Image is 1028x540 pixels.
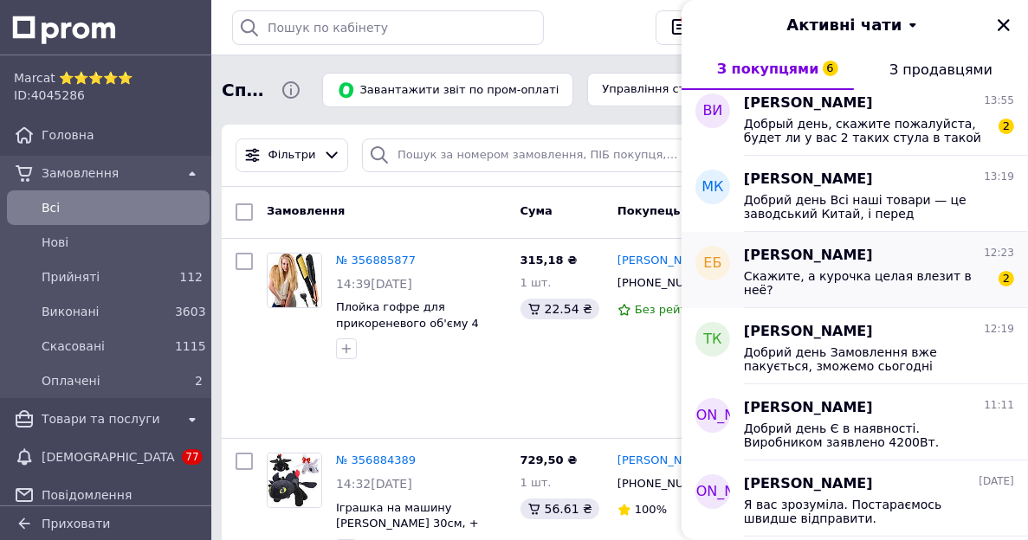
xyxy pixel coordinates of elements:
div: [PHONE_NUMBER] [614,272,720,294]
span: Прийняті [42,268,168,286]
div: 22.54 ₴ [520,299,599,319]
span: Добрий день Замовлення вже пакується, зможемо сьогодні відправити. Вибачте, будь ласка, зв затримку. [744,345,990,373]
button: З продавцями [854,48,1028,90]
a: № 356885877 [336,254,416,267]
span: Приховати [42,517,110,530]
button: З покупцями6 [682,48,854,90]
span: МК [701,177,723,197]
span: Список замовлень [222,78,267,103]
span: 14:32[DATE] [336,477,412,491]
span: [PERSON_NAME] [656,406,771,426]
span: 77 [182,449,202,465]
button: [PERSON_NAME][PERSON_NAME][DATE]Я вас зрозуміла. Постараємось швидше відправити. [682,460,1028,537]
span: 2 [999,271,1014,286]
span: 13:19 [984,170,1014,184]
button: Закрити [993,15,1014,35]
img: Фото товару [268,453,321,507]
span: 1115 [175,339,206,353]
span: Головна [42,126,203,144]
span: Нові [42,234,203,251]
span: Повідомлення [42,486,203,504]
div: 56.61 ₴ [520,498,599,519]
img: Фото товару [268,254,321,307]
span: 1 шт. [520,476,552,489]
button: МК[PERSON_NAME]13:19Добрий день Всі наші товари — це заводський Китай, і перед відправленням ми р... [682,156,1028,232]
span: Добрый день, скажите пожалуйста, будет ли у вас 2 таких стула в такой расцветке и когда сможете в... [744,117,990,145]
div: [PHONE_NUMBER] [614,472,720,495]
span: 12:23 [984,246,1014,260]
span: [PERSON_NAME] [744,322,873,342]
span: 729,50 ₴ [520,453,578,466]
span: Cума [520,204,553,217]
span: ТК [703,330,721,350]
a: [PERSON_NAME] [617,453,711,469]
span: [PERSON_NAME] [744,246,873,266]
a: № 356884389 [336,453,416,466]
span: [PERSON_NAME] [744,398,873,418]
a: [PERSON_NAME] [617,253,711,269]
span: Замовлення [42,164,175,182]
span: Добрий день Всі наші товари — це заводський Китай, і перед відправленням ми ретельно перевіряємо ... [744,193,990,221]
span: Скажите, а курочка целая влезит в неё? [744,269,990,297]
span: ВИ [703,101,723,121]
button: 6Чат [656,10,735,45]
button: [PERSON_NAME][PERSON_NAME]11:11Добрий день Є в наявності. Виробником заявлено 4200Вт. Бажаєте зам... [682,384,1028,460]
span: ID: 4045286 [14,88,85,102]
span: Замовлення [267,204,345,217]
span: Marcat ⭐⭐⭐⭐⭐ [14,69,203,87]
span: [PERSON_NAME] [656,482,771,502]
span: Всi [42,199,203,216]
span: [PERSON_NAME] [744,170,873,190]
span: Оплачені [42,372,168,389]
span: Скасовані [42,337,168,355]
span: Без рейтингу [635,303,714,316]
span: 315,18 ₴ [520,254,578,267]
button: ЕБ[PERSON_NAME]12:23Скажите, а курочка целая влезит в неё?2 [682,232,1028,308]
span: Активні чати [786,14,902,36]
a: Фото товару [267,253,322,308]
button: Активні чати [730,14,980,36]
button: ТК[PERSON_NAME]12:19Добрий день Замовлення вже пакується, зможемо сьогодні відправити. Вибачте, б... [682,308,1028,384]
input: Пошук за номером замовлення, ПІБ покупця, номером телефону, Email, номером накладної [362,138,695,172]
span: 6 [823,61,838,76]
input: Пошук по кабінету [232,10,544,45]
span: ЕБ [703,254,721,273]
span: 13:55 [984,93,1014,108]
a: Фото товару [267,453,322,508]
span: Виконані [42,303,168,320]
span: [PERSON_NAME] [744,93,873,113]
span: З покупцями [717,61,819,77]
span: 11:11 [984,398,1014,413]
span: 112 [179,270,203,284]
button: Завантажити звіт по пром-оплаті [322,73,573,107]
button: Управління статусами [587,73,749,106]
span: Добрий день Є в наявності. Виробником заявлено 4200Вт. Бажаєте замовити? [744,421,990,449]
span: Покупець [617,204,681,217]
span: 2 [195,374,203,388]
span: [DEMOGRAPHIC_DATA] [42,448,175,466]
span: [PERSON_NAME] [744,474,873,494]
span: Я вас зрозуміла. Постараємось швидше відправити. [744,498,990,525]
span: 12:19 [984,322,1014,337]
span: Товари та послуги [42,410,175,427]
a: Плойка гофре для прикореневого об'єму 4 режими, 45Вт, від мережі, RAF R442 / Щипці гофре / Праска... [336,300,495,377]
span: 2 [999,119,1014,134]
span: 3603 [175,305,206,318]
span: З продавцями [889,61,992,78]
button: ВИ[PERSON_NAME]13:55Добрый день, скажите пожалуйста, будет ли у вас 2 таких стула в такой расцвет... [682,80,1028,156]
span: 1 шт. [520,276,552,289]
span: 100% [635,503,667,516]
span: Фільтри [268,147,316,164]
span: [DATE] [979,474,1014,489]
span: 14:39[DATE] [336,277,412,291]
